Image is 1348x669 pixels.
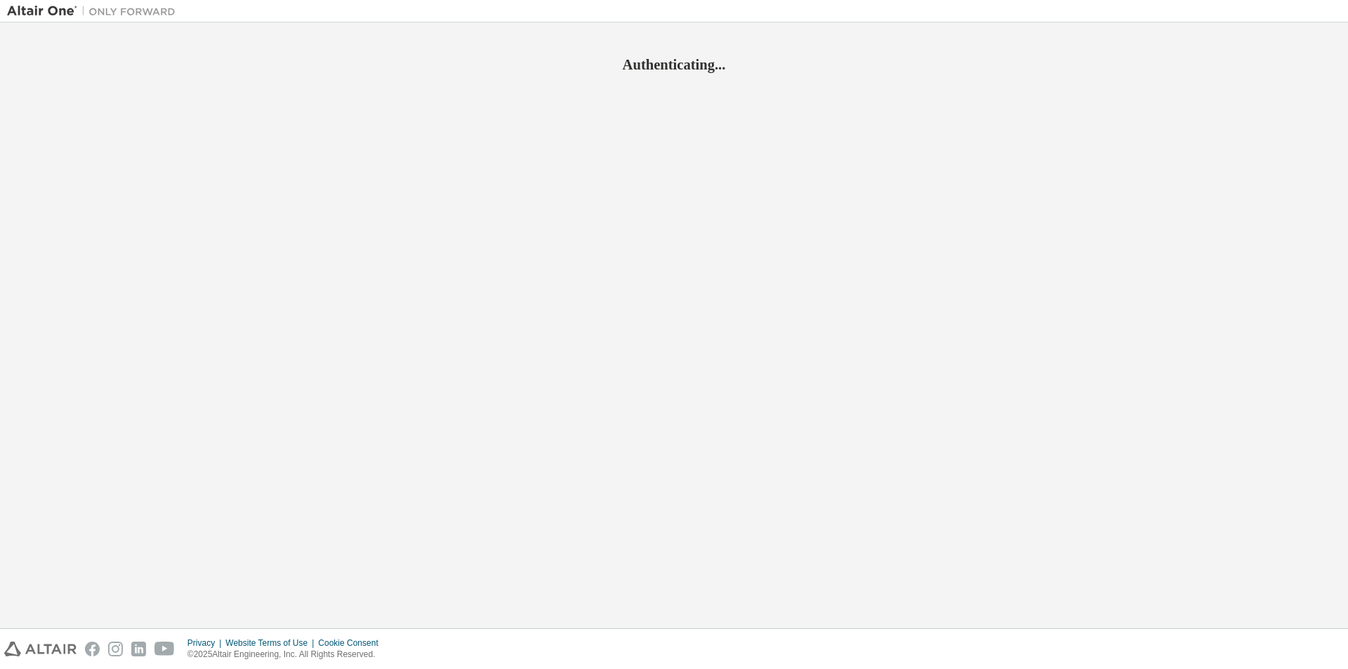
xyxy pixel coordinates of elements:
[4,642,77,656] img: altair_logo.svg
[108,642,123,656] img: instagram.svg
[85,642,100,656] img: facebook.svg
[7,4,183,18] img: Altair One
[318,637,386,649] div: Cookie Consent
[225,637,318,649] div: Website Terms of Use
[7,55,1341,74] h2: Authenticating...
[131,642,146,656] img: linkedin.svg
[187,649,387,661] p: © 2025 Altair Engineering, Inc. All Rights Reserved.
[187,637,225,649] div: Privacy
[154,642,175,656] img: youtube.svg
